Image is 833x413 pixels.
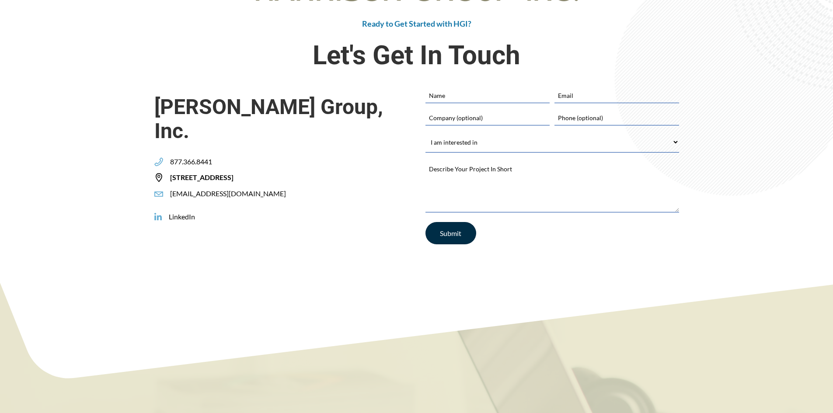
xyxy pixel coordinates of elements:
[163,157,212,167] span: 877.366.8441
[163,173,234,182] span: [STREET_ADDRESS]
[554,88,679,103] input: Email
[163,189,286,198] span: [EMAIL_ADDRESS][DOMAIN_NAME]
[154,173,234,182] a: [STREET_ADDRESS]
[425,222,476,244] input: Submit
[154,95,408,143] span: [PERSON_NAME] Group, Inc.
[425,88,550,103] input: Name
[362,19,471,28] span: Ready to Get Started with HGI?
[162,212,195,222] span: LinkedIn
[154,157,212,167] a: 877.366.8441
[154,37,679,74] span: Let's Get In Touch
[154,212,195,222] a: LinkedIn
[154,189,286,198] a: [EMAIL_ADDRESS][DOMAIN_NAME]
[554,110,679,125] input: Phone (optional)
[425,110,550,125] input: Company (optional)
